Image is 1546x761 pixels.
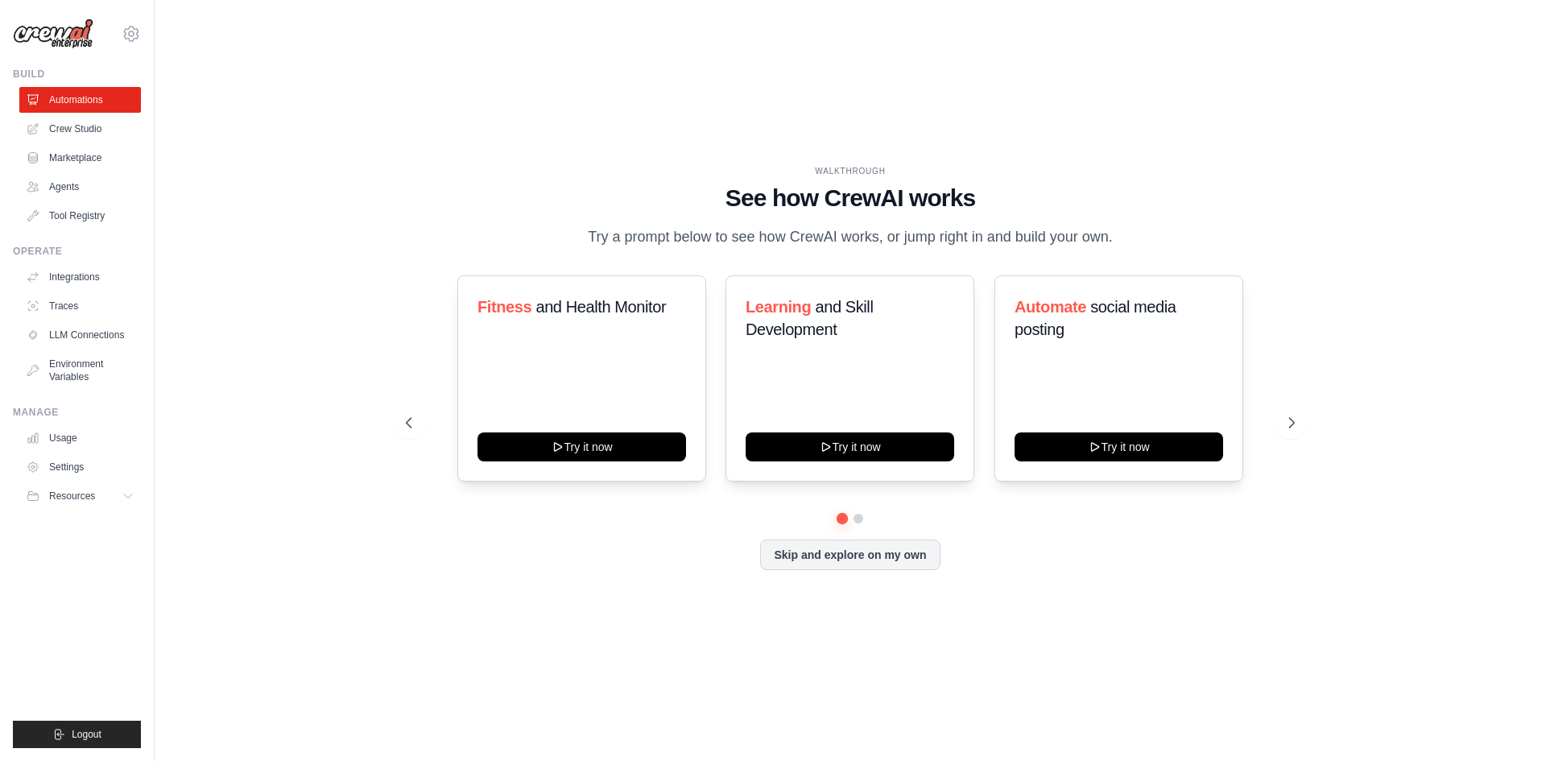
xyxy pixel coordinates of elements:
a: Agents [19,174,141,200]
a: Traces [19,293,141,319]
div: Build [13,68,141,81]
span: Learning [746,298,811,316]
p: Try a prompt below to see how CrewAI works, or jump right in and build your own. [580,225,1121,249]
span: Automate [1015,298,1086,316]
span: Logout [72,728,101,741]
div: WALKTHROUGH [406,165,1295,177]
span: and Skill Development [746,298,873,338]
span: and Health Monitor [535,298,666,316]
button: Try it now [1015,432,1223,461]
span: Resources [49,490,95,503]
div: Operate [13,245,141,258]
button: Try it now [746,432,954,461]
a: Settings [19,454,141,480]
a: Environment Variables [19,351,141,390]
a: Integrations [19,264,141,290]
h1: See how CrewAI works [406,184,1295,213]
a: Tool Registry [19,203,141,229]
button: Try it now [477,432,686,461]
a: Marketplace [19,145,141,171]
button: Logout [13,721,141,748]
img: Logo [13,19,93,49]
span: Fitness [477,298,531,316]
button: Skip and explore on my own [760,540,940,570]
a: LLM Connections [19,322,141,348]
span: social media posting [1015,298,1176,338]
div: Manage [13,406,141,419]
a: Usage [19,425,141,451]
a: Crew Studio [19,116,141,142]
button: Resources [19,483,141,509]
a: Automations [19,87,141,113]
